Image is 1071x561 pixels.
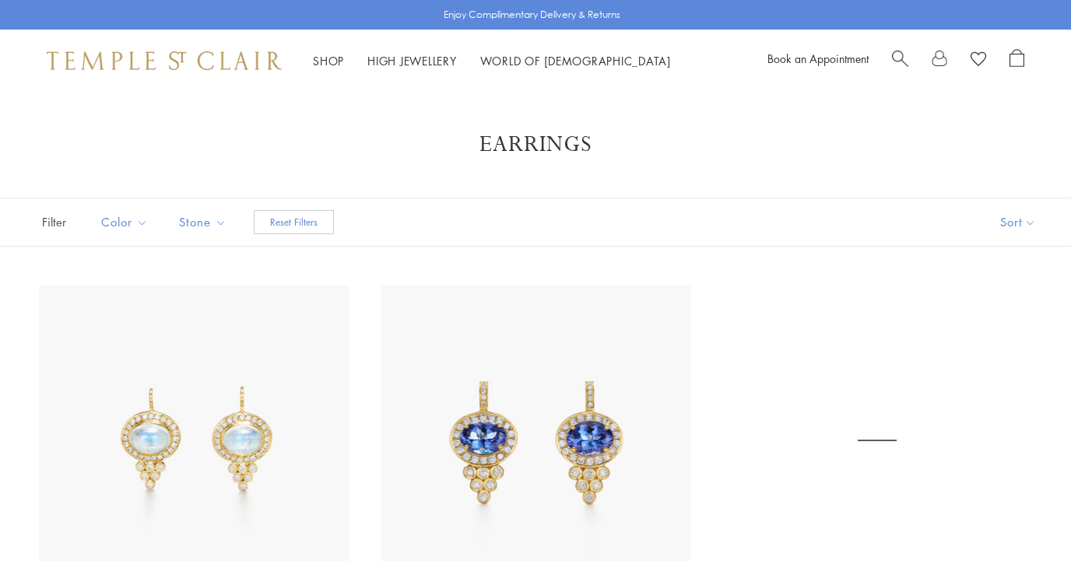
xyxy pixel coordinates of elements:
[171,212,238,232] span: Stone
[444,7,620,23] p: Enjoy Complimentary Delivery & Returns
[93,212,160,232] span: Color
[313,51,671,71] nav: Main navigation
[993,488,1055,545] iframe: Gorgias live chat messenger
[62,131,1009,159] h1: Earrings
[480,53,671,68] a: World of [DEMOGRAPHIC_DATA]World of [DEMOGRAPHIC_DATA]
[47,51,282,70] img: Temple St. Clair
[90,205,160,240] button: Color
[254,210,334,234] button: Reset Filters
[892,49,908,72] a: Search
[1010,49,1024,72] a: Open Shopping Bag
[971,49,986,72] a: View Wishlist
[767,51,869,66] a: Book an Appointment
[367,53,457,68] a: High JewelleryHigh Jewellery
[313,53,344,68] a: ShopShop
[167,205,238,240] button: Stone
[965,198,1071,246] button: Show sort by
